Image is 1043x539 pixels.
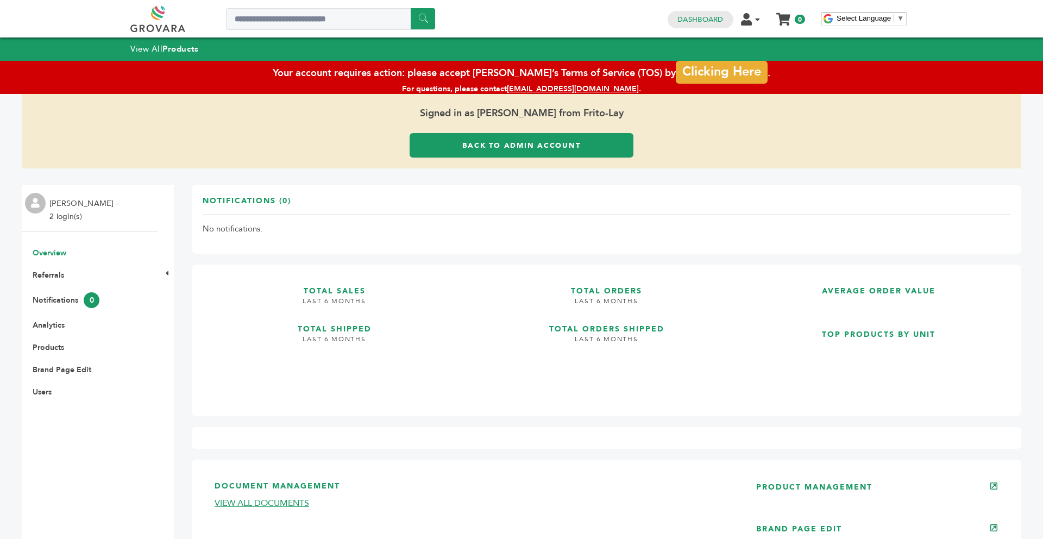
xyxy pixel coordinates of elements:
[203,314,466,335] h3: TOTAL SHIPPED
[33,320,65,330] a: Analytics
[22,94,1021,133] span: Signed in as [PERSON_NAME] from Frito-Lay
[747,319,1010,340] h3: TOP PRODUCTS BY UNIT
[203,275,466,397] a: TOTAL SALES LAST 6 MONTHS TOTAL SHIPPED LAST 6 MONTHS
[777,10,790,21] a: My Cart
[49,197,121,223] li: [PERSON_NAME] - 2 login(s)
[33,365,91,375] a: Brand Page Edit
[756,482,872,492] a: PRODUCT MANAGEMENT
[475,275,738,397] a: TOTAL ORDERS LAST 6 MONTHS TOTAL ORDERS SHIPPED LAST 6 MONTHS
[203,215,1010,243] td: No notifications.
[795,15,805,24] span: 0
[475,275,738,297] h3: TOTAL ORDERS
[203,297,466,314] h4: LAST 6 MONTHS
[33,295,99,305] a: Notifications0
[475,314,738,335] h3: TOTAL ORDERS SHIPPED
[507,84,639,94] a: [EMAIL_ADDRESS][DOMAIN_NAME]
[677,15,723,24] a: Dashboard
[226,8,435,30] input: Search a product or brand...
[33,387,52,397] a: Users
[747,275,1010,310] a: AVERAGE ORDER VALUE
[33,342,64,353] a: Products
[162,43,198,54] strong: Products
[747,319,1010,397] a: TOP PRODUCTS BY UNIT
[894,14,894,22] span: ​
[756,524,842,534] a: BRAND PAGE EDIT
[897,14,904,22] span: ▼
[203,335,466,352] h4: LAST 6 MONTHS
[33,270,64,280] a: Referrals
[203,196,291,215] h3: Notifications (0)
[130,43,199,54] a: View AllProducts
[25,193,46,214] img: profile.png
[747,275,1010,297] h3: AVERAGE ORDER VALUE
[203,275,466,297] h3: TOTAL SALES
[410,133,633,158] a: Back to Admin Account
[84,292,99,308] span: 0
[676,61,767,84] a: Clicking Here
[837,14,904,22] a: Select Language​
[33,248,66,258] a: Overview
[837,14,891,22] span: Select Language
[475,335,738,352] h4: LAST 6 MONTHS
[215,481,724,498] h3: DOCUMENT MANAGEMENT
[215,497,309,509] a: VIEW ALL DOCUMENTS
[475,297,738,314] h4: LAST 6 MONTHS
